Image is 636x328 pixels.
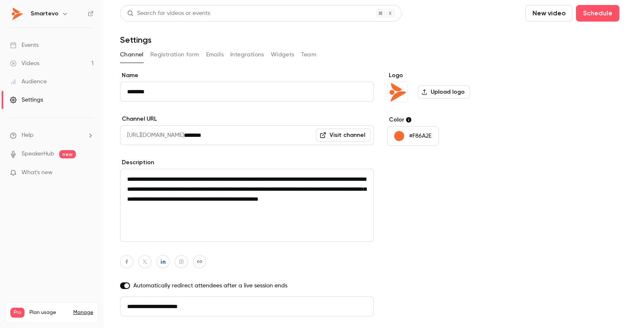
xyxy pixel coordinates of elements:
[388,82,407,102] img: Smartevo
[31,10,58,18] h6: Smartevo
[418,85,470,99] label: Upload logo
[10,41,39,49] div: Events
[120,158,374,167] label: Description
[387,71,514,80] label: Logo
[120,48,144,61] button: Channel
[576,5,619,22] button: Schedule
[120,71,374,80] label: Name
[271,48,294,61] button: Widgets
[59,150,76,158] span: new
[120,282,374,290] label: Automatically redirect attendees after a live session ends
[387,116,514,124] label: Color
[22,168,53,177] span: What's new
[29,309,68,316] span: Plan usage
[10,131,94,140] li: help-dropdown-opener
[301,48,317,61] button: Team
[120,115,374,123] label: Channel URL
[120,35,152,45] h1: Settings
[10,7,24,20] img: Smartevo
[10,96,43,104] div: Settings
[409,132,431,140] p: #F86A2E
[73,309,93,316] a: Manage
[84,169,94,177] iframe: Noticeable Trigger
[10,59,39,68] div: Videos
[127,9,210,18] div: Search for videos or events
[206,48,224,61] button: Emails
[230,48,264,61] button: Integrations
[316,129,371,142] a: Visit channel
[120,125,184,145] span: [URL][DOMAIN_NAME]
[10,308,24,318] span: Pro
[10,78,47,86] div: Audience
[525,5,573,22] button: New video
[387,126,439,146] button: #F86A2E
[150,48,200,61] button: Registration form
[387,71,514,102] section: Logo
[22,131,34,140] span: Help
[22,150,54,158] a: SpeakerHub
